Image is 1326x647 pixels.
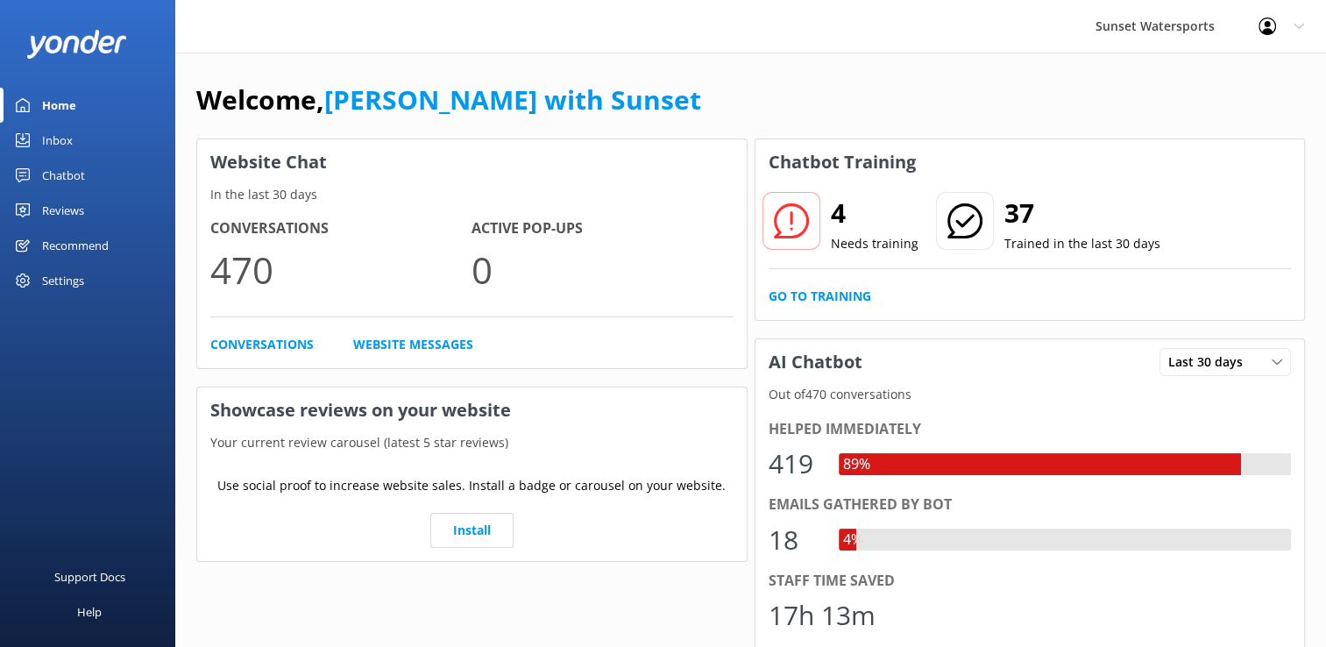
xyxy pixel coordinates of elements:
[1168,352,1253,372] span: Last 30 days
[769,494,1292,516] div: Emails gathered by bot
[769,594,876,636] div: 17h 13m
[1004,234,1160,253] p: Trained in the last 30 days
[197,433,747,452] p: Your current review carousel (latest 5 star reviews)
[77,594,102,629] div: Help
[353,335,473,354] a: Website Messages
[42,158,85,193] div: Chatbot
[839,453,875,476] div: 89%
[472,217,733,240] h4: Active Pop-ups
[42,228,109,263] div: Recommend
[831,192,918,234] h2: 4
[217,476,726,495] p: Use social proof to increase website sales. Install a badge or carousel on your website.
[42,123,73,158] div: Inbox
[1004,192,1160,234] h2: 37
[755,139,929,185] h3: Chatbot Training
[197,185,747,204] p: In the last 30 days
[197,387,747,433] h3: Showcase reviews on your website
[42,88,76,123] div: Home
[769,418,1292,441] div: Helped immediately
[42,263,84,298] div: Settings
[755,385,1305,404] p: Out of 470 conversations
[196,79,701,121] h1: Welcome,
[472,240,733,299] p: 0
[769,287,871,306] a: Go to Training
[769,519,821,561] div: 18
[769,443,821,485] div: 419
[831,234,918,253] p: Needs training
[210,335,314,354] a: Conversations
[324,82,701,117] a: [PERSON_NAME] with Sunset
[42,193,84,228] div: Reviews
[755,339,876,385] h3: AI Chatbot
[210,217,472,240] h4: Conversations
[430,513,514,548] a: Install
[210,240,472,299] p: 470
[197,139,747,185] h3: Website Chat
[26,30,127,59] img: yonder-white-logo.png
[54,559,125,594] div: Support Docs
[769,570,1292,593] div: Staff time saved
[839,529,867,551] div: 4%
